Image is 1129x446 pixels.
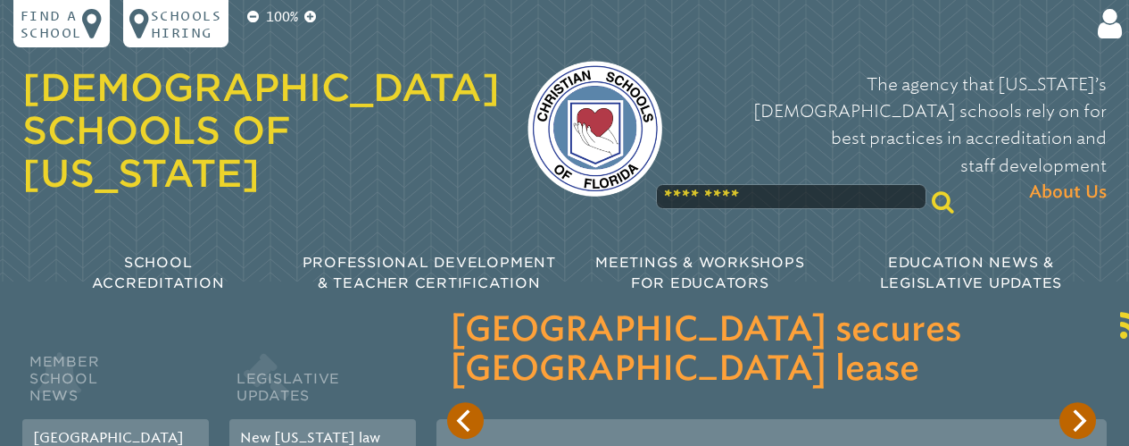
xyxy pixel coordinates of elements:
[262,7,302,28] p: 100%
[527,61,663,197] img: csf-logo-web-colors.png
[229,349,416,419] h2: Legislative Updates
[22,349,209,419] h2: Member School News
[450,312,1092,390] h3: [GEOGRAPHIC_DATA] secures [GEOGRAPHIC_DATA] lease
[447,402,485,440] button: Previous
[303,254,556,291] span: Professional Development & Teacher Certification
[21,7,82,41] p: Find a school
[1029,180,1107,206] span: About Us
[151,7,222,41] p: Schools Hiring
[880,254,1062,291] span: Education News & Legislative Updates
[690,72,1107,207] p: The agency that [US_STATE]’s [DEMOGRAPHIC_DATA] schools rely on for best practices in accreditati...
[595,254,804,291] span: Meetings & Workshops for Educators
[22,65,500,196] a: [DEMOGRAPHIC_DATA] Schools of [US_STATE]
[1059,402,1097,440] button: Next
[92,254,225,291] span: School Accreditation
